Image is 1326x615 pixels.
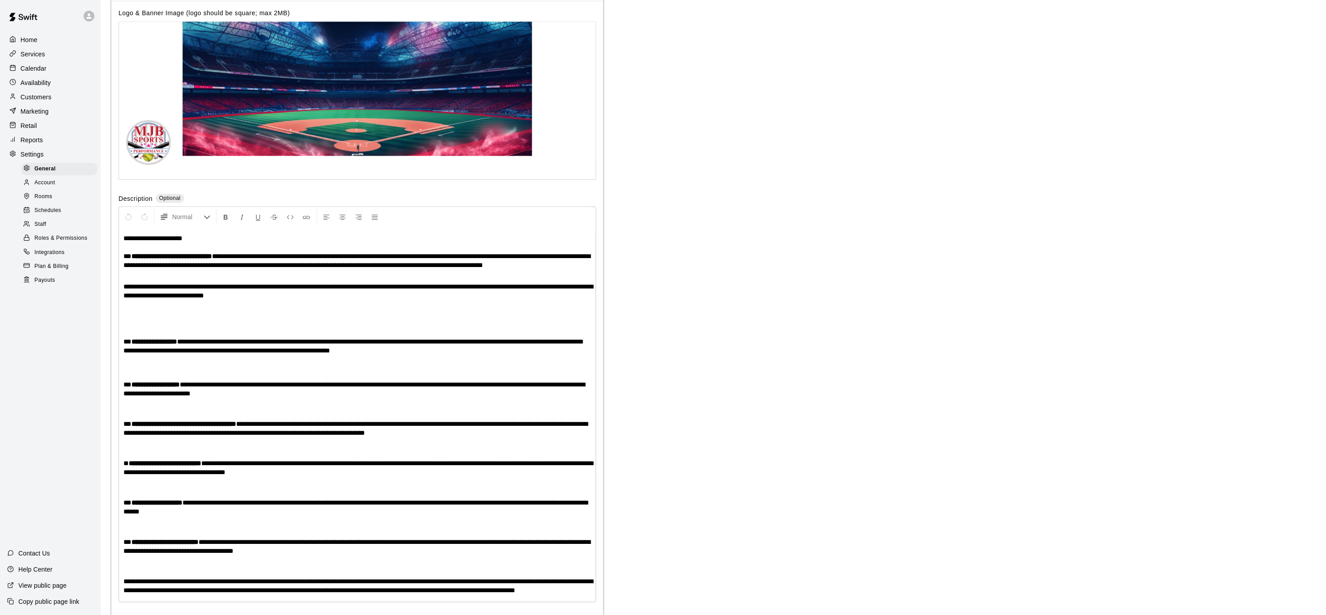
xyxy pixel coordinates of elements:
[137,209,152,225] button: Redo
[218,209,233,225] button: Format Bold
[21,232,97,245] div: Roles & Permissions
[21,232,101,246] a: Roles & Permissions
[21,260,97,273] div: Plan & Billing
[7,47,93,61] a: Services
[351,209,366,225] button: Right Align
[119,194,153,204] label: Description
[21,218,97,231] div: Staff
[159,195,181,201] span: Optional
[21,274,97,287] div: Payouts
[21,163,97,175] div: General
[119,9,290,17] label: Logo & Banner Image (logo should be square; max 2MB)
[283,209,298,225] button: Insert Code
[234,209,250,225] button: Format Italics
[18,549,50,558] p: Contact Us
[21,204,97,217] div: Schedules
[21,190,101,204] a: Rooms
[21,259,101,273] a: Plan & Billing
[156,209,214,225] button: Formatting Options
[250,209,266,225] button: Format Underline
[7,119,93,132] a: Retail
[34,276,55,285] span: Payouts
[21,150,44,159] p: Settings
[299,209,314,225] button: Insert Link
[121,209,136,225] button: Undo
[21,246,97,259] div: Integrations
[21,246,101,259] a: Integrations
[7,33,93,47] a: Home
[7,76,93,89] a: Availability
[34,192,52,201] span: Rooms
[21,136,43,144] p: Reports
[21,93,51,102] p: Customers
[21,162,101,176] a: General
[172,212,203,221] span: Normal
[18,581,67,590] p: View public page
[18,597,79,606] p: Copy public page link
[7,105,93,118] a: Marketing
[319,209,334,225] button: Left Align
[34,178,55,187] span: Account
[21,218,101,232] a: Staff
[21,50,45,59] p: Services
[21,35,38,44] p: Home
[21,107,49,116] p: Marketing
[34,248,65,257] span: Integrations
[21,273,101,287] a: Payouts
[335,209,350,225] button: Center Align
[21,177,97,189] div: Account
[367,209,382,225] button: Justify Align
[34,220,46,229] span: Staff
[7,133,93,147] a: Reports
[34,165,56,174] span: General
[21,176,101,190] a: Account
[21,121,37,130] p: Retail
[21,78,51,87] p: Availability
[21,191,97,203] div: Rooms
[34,206,61,215] span: Schedules
[21,64,47,73] p: Calendar
[267,209,282,225] button: Format Strikethrough
[7,62,93,75] a: Calendar
[7,148,93,161] a: Settings
[7,90,93,104] a: Customers
[21,204,101,218] a: Schedules
[18,565,52,574] p: Help Center
[34,234,87,243] span: Roles & Permissions
[34,262,68,271] span: Plan & Billing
